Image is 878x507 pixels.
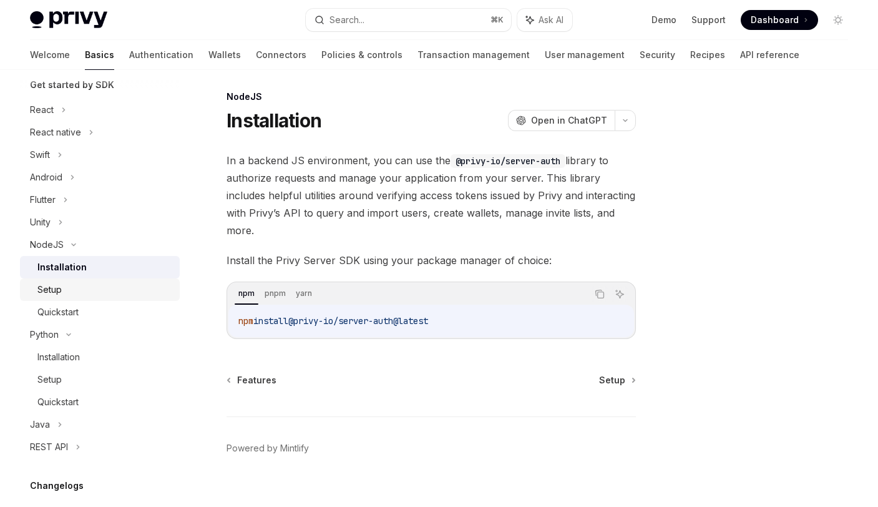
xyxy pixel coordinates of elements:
[321,40,402,70] a: Policies & controls
[30,40,70,70] a: Welcome
[417,40,530,70] a: Transaction management
[490,15,504,25] span: ⌘ K
[238,315,253,327] span: npm
[235,286,258,301] div: npm
[261,286,290,301] div: pnpm
[30,125,81,140] div: React native
[329,12,364,27] div: Search...
[30,440,68,455] div: REST API
[288,315,428,327] span: @privy-io/server-auth@latest
[30,170,62,185] div: Android
[592,286,608,302] button: Copy the contents from the code block
[129,40,193,70] a: Authentication
[517,9,572,31] button: Ask AI
[256,40,306,70] a: Connectors
[30,327,59,342] div: Python
[253,315,288,327] span: install
[740,40,799,70] a: API reference
[227,252,636,269] span: Install the Privy Server SDK using your package manager of choice:
[30,11,107,29] img: light logo
[20,368,180,391] a: Setup
[30,147,50,162] div: Swift
[85,40,114,70] a: Basics
[20,391,180,413] a: Quickstart
[741,10,818,30] a: Dashboard
[828,10,848,30] button: Toggle dark mode
[545,40,625,70] a: User management
[227,91,636,103] div: NodeJS
[30,237,64,252] div: NodeJS
[306,9,510,31] button: Search...⌘K
[691,14,726,26] a: Support
[208,40,241,70] a: Wallets
[612,286,628,302] button: Ask AI
[451,154,565,168] code: @privy-io/server-auth
[690,40,725,70] a: Recipes
[37,372,62,387] div: Setup
[20,256,180,278] a: Installation
[227,442,309,455] a: Powered by Mintlify
[651,14,676,26] a: Demo
[227,109,321,132] h1: Installation
[37,260,87,275] div: Installation
[37,395,79,410] div: Quickstart
[30,417,50,432] div: Java
[20,301,180,323] a: Quickstart
[30,215,51,230] div: Unity
[292,286,316,301] div: yarn
[227,152,636,239] span: In a backend JS environment, you can use the library to authorize requests and manage your applic...
[20,346,180,368] a: Installation
[751,14,799,26] span: Dashboard
[237,374,276,386] span: Features
[508,110,615,131] button: Open in ChatGPT
[37,305,79,320] div: Quickstart
[37,350,80,365] div: Installation
[30,478,84,493] h5: Changelogs
[228,374,276,386] a: Features
[539,14,563,26] span: Ask AI
[640,40,675,70] a: Security
[30,102,54,117] div: React
[30,192,56,207] div: Flutter
[531,114,607,127] span: Open in ChatGPT
[599,374,625,386] span: Setup
[599,374,635,386] a: Setup
[20,278,180,301] a: Setup
[37,282,62,297] div: Setup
